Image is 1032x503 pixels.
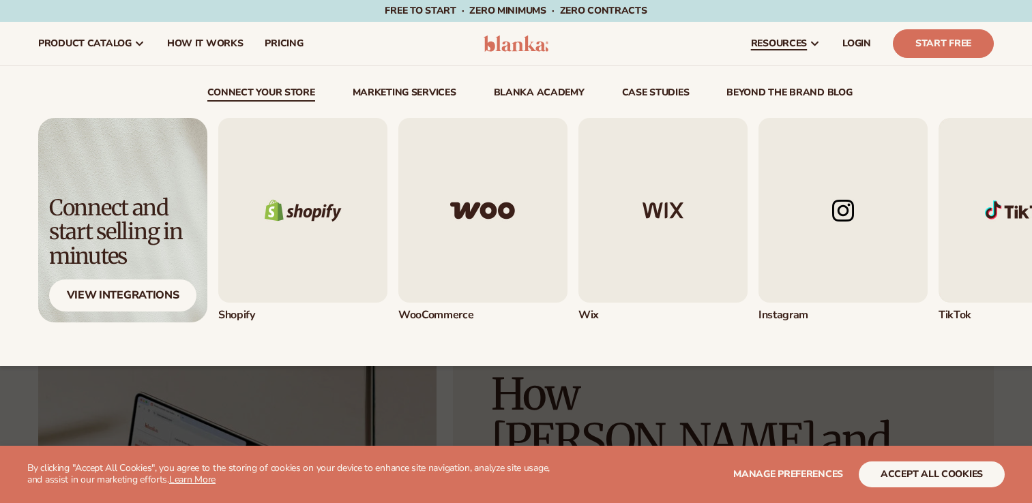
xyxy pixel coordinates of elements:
button: accept all cookies [859,461,1005,487]
a: Light background with shadow. Connect and start selling in minutes View Integrations [38,118,207,322]
span: How It Works [167,38,244,49]
div: Shopify [218,308,387,322]
a: Woo commerce logo. WooCommerce [398,118,567,322]
span: resources [751,38,807,49]
span: Free to start · ZERO minimums · ZERO contracts [385,4,647,17]
a: How It Works [156,22,254,65]
div: View Integrations [49,279,196,311]
div: Wix [578,308,748,322]
div: Instagram [758,308,928,322]
a: LOGIN [831,22,882,65]
a: Instagram logo. Instagram [758,118,928,322]
a: Wix logo. Wix [578,118,748,322]
a: product catalog [27,22,156,65]
span: pricing [265,38,303,49]
span: LOGIN [842,38,871,49]
div: 4 / 5 [758,118,928,322]
a: Shopify logo. Shopify [218,118,387,322]
div: Connect and start selling in minutes [49,196,196,269]
div: 2 / 5 [398,118,567,322]
a: case studies [622,88,690,102]
a: Blanka Academy [494,88,585,102]
a: connect your store [207,88,315,102]
div: WooCommerce [398,308,567,322]
a: pricing [254,22,314,65]
img: Wix logo. [578,118,748,303]
img: Light background with shadow. [38,118,207,322]
a: Marketing services [353,88,456,102]
a: resources [740,22,831,65]
button: Manage preferences [733,461,843,487]
img: Shopify logo. [218,118,387,303]
a: Learn More [169,473,216,486]
a: Start Free [893,29,994,58]
img: Instagram logo. [758,118,928,303]
span: product catalog [38,38,132,49]
img: logo [484,35,548,52]
p: By clicking "Accept All Cookies", you agree to the storing of cookies on your device to enhance s... [27,463,560,486]
a: beyond the brand blog [726,88,852,102]
img: Woo commerce logo. [398,118,567,303]
span: Manage preferences [733,468,843,481]
div: 1 / 5 [218,118,387,322]
div: 3 / 5 [578,118,748,322]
